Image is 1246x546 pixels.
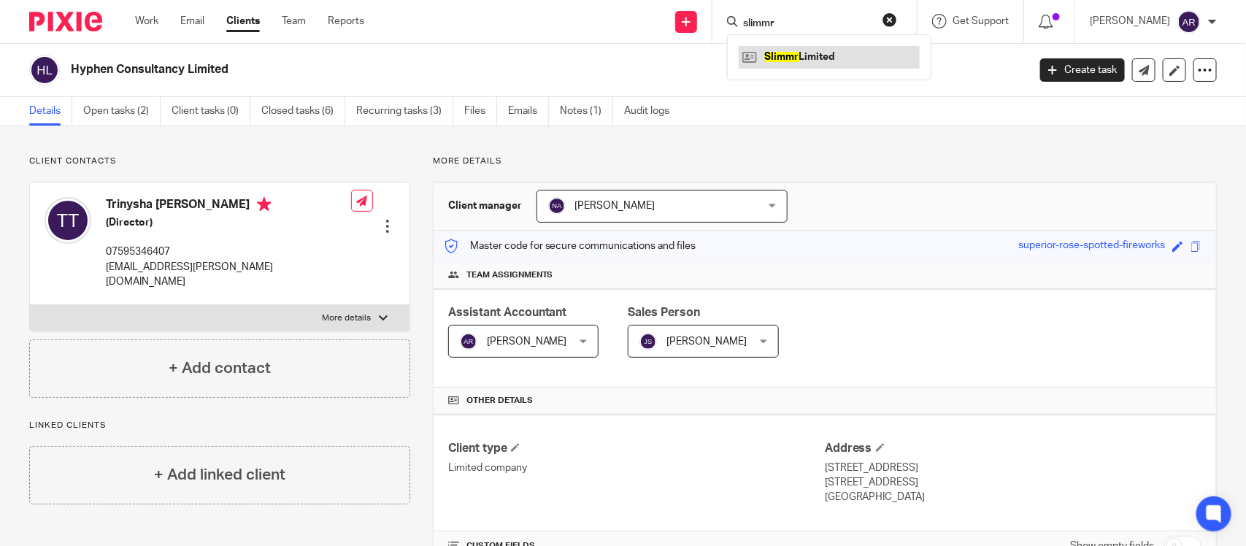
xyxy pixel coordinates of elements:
span: [PERSON_NAME] [666,337,747,347]
h4: Client type [448,441,825,456]
p: [STREET_ADDRESS] [825,475,1201,490]
img: Pixie [29,12,102,31]
a: Create task [1040,58,1125,82]
a: Work [135,14,158,28]
a: Recurring tasks (3) [356,97,453,126]
a: Details [29,97,72,126]
span: Other details [466,395,533,407]
p: More details [433,155,1217,167]
h5: (Director) [106,215,351,230]
p: [STREET_ADDRESS] [825,461,1201,475]
p: Master code for secure communications and files [445,239,696,253]
h4: Trinysha [PERSON_NAME] [106,197,351,215]
h4: + Add linked client [154,464,285,486]
p: [PERSON_NAME] [1090,14,1170,28]
img: svg%3E [460,333,477,350]
a: Team [282,14,306,28]
p: Client contacts [29,155,410,167]
span: Get Support [953,16,1009,26]
i: Primary [257,197,272,212]
img: svg%3E [29,55,60,85]
span: [PERSON_NAME] [487,337,567,347]
h2: Hyphen Consultancy Limited [71,62,828,77]
img: svg%3E [1177,10,1201,34]
a: Notes (1) [560,97,613,126]
a: Files [464,97,497,126]
a: Open tasks (2) [83,97,161,126]
a: Closed tasks (6) [261,97,345,126]
img: svg%3E [45,197,91,244]
h3: Client manager [448,199,522,213]
a: Audit logs [624,97,680,126]
a: Client tasks (0) [172,97,250,126]
p: [GEOGRAPHIC_DATA] [825,490,1201,504]
a: Reports [328,14,364,28]
span: Team assignments [466,269,553,281]
p: Linked clients [29,420,410,431]
a: Clients [226,14,260,28]
img: svg%3E [639,333,657,350]
span: Sales Person [628,307,700,318]
img: svg%3E [548,197,566,215]
span: [PERSON_NAME] [575,201,655,211]
div: superior-rose-spotted-fireworks [1018,238,1165,255]
input: Search [742,18,873,31]
h4: Address [825,441,1201,456]
p: [EMAIL_ADDRESS][PERSON_NAME][DOMAIN_NAME] [106,260,351,290]
button: Clear [882,12,897,27]
a: Email [180,14,204,28]
p: More details [323,312,372,324]
p: 07595346407 [106,245,351,259]
h4: + Add contact [169,357,271,380]
a: Emails [508,97,549,126]
span: Assistant Accountant [448,307,567,318]
p: Limited company [448,461,825,475]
